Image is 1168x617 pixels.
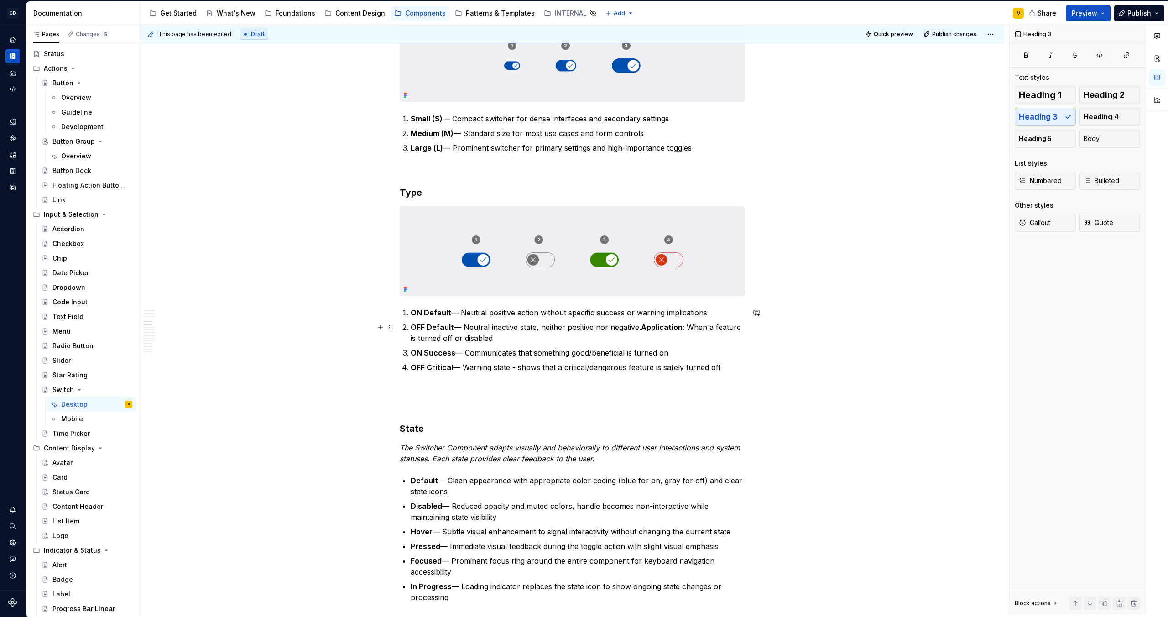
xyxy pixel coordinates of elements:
div: Changes [76,31,109,38]
div: Time Picker [52,429,90,438]
span: Publish [1127,9,1151,18]
div: Guideline [61,108,92,117]
a: Switch [38,382,136,397]
a: Content Header [38,499,136,514]
div: V [1017,10,1020,17]
a: Radio Button [38,339,136,353]
p: — Communicates that something good/beneficial is turned on [411,347,745,358]
button: Share [1024,5,1062,21]
a: Time Picker [38,426,136,441]
a: Button [38,76,136,90]
a: Documentation [5,49,20,63]
div: Block actions [1015,597,1059,610]
span: Numbered [1019,176,1062,185]
a: INTERNAL [540,6,600,21]
div: Overview [61,93,91,102]
div: Menu [52,327,71,336]
a: Button Group [38,134,136,149]
button: Search ⌘K [5,519,20,533]
div: Logo [52,531,68,540]
a: Development [47,120,136,134]
button: Heading 1 [1015,86,1076,104]
span: Heading 1 [1019,90,1062,99]
div: Get Started [160,9,197,18]
a: Star Rating [38,368,136,382]
a: Date Picker [38,266,136,280]
div: Button [52,78,73,88]
a: Data sources [5,180,20,195]
a: List Item [38,514,136,528]
strong: ON Default [411,308,451,317]
p: — Warning state - shows that a critical/dangerous feature is safely turned off [411,362,745,373]
span: This page has been edited. [158,31,233,38]
span: Quick preview [874,31,913,38]
div: Overview [61,152,91,161]
div: Input & Selection [44,210,99,219]
div: Desktop [61,400,88,409]
a: Checkbox [38,236,136,251]
a: Overview [47,90,136,105]
span: Bulleted [1084,176,1119,185]
div: Content Display [29,441,136,455]
strong: ON Success [411,348,455,357]
div: Actions [29,61,136,76]
div: Indicator & Status [44,546,101,555]
div: List styles [1015,159,1047,168]
strong: Pressed [411,542,440,551]
div: V [128,400,130,409]
div: Alert [52,560,67,570]
span: Body [1084,134,1100,143]
strong: Large (L) [411,143,443,152]
div: Settings [5,535,20,550]
button: Publish changes [921,28,980,41]
div: Slider [52,356,71,365]
a: Components [5,131,20,146]
div: Actions [44,64,68,73]
svg: Supernova Logo [8,598,17,607]
span: Share [1038,9,1056,18]
a: Badge [38,572,136,587]
strong: Medium (M) [411,129,454,138]
div: Floating Action Button (FAB) [52,181,128,190]
a: Components [391,6,449,21]
div: Storybook stories [5,164,20,178]
a: Dropdown [38,280,136,295]
a: Link [38,193,136,207]
a: Alert [38,558,136,572]
a: Card [38,470,136,485]
button: Preview [1066,5,1111,21]
span: 5 [102,31,109,38]
div: Indicator & Status [29,543,136,558]
div: Badge [52,575,73,584]
p: — Immediate visual feedback during the toggle action with slight visual emphasis [411,541,745,552]
strong: Application [641,323,683,332]
img: 379624bd-d804-4b49-946e-23db2a51adba.png [400,207,744,296]
button: Add [602,7,636,20]
div: Home [5,32,20,47]
div: Radio Button [52,341,94,350]
h3: Type [400,186,745,199]
div: Page tree [146,4,600,22]
a: Logo [38,528,136,543]
div: Accordion [52,225,84,234]
a: Assets [5,147,20,162]
div: Text Field [52,312,83,321]
span: Heading 2 [1084,90,1125,99]
div: Progress Bar Linear [52,604,115,613]
a: Foundations [261,6,319,21]
button: Notifications [5,502,20,517]
div: What's New [217,9,255,18]
div: Button Group [52,137,95,146]
button: Contact support [5,552,20,566]
a: Avatar [38,455,136,470]
a: Patterns & Templates [451,6,538,21]
button: GD [2,3,24,23]
h3: State [400,422,745,435]
button: Heading 4 [1079,108,1141,126]
em: The Switcher Component adapts visually and behaviorally to different user interactions and system... [400,443,742,463]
